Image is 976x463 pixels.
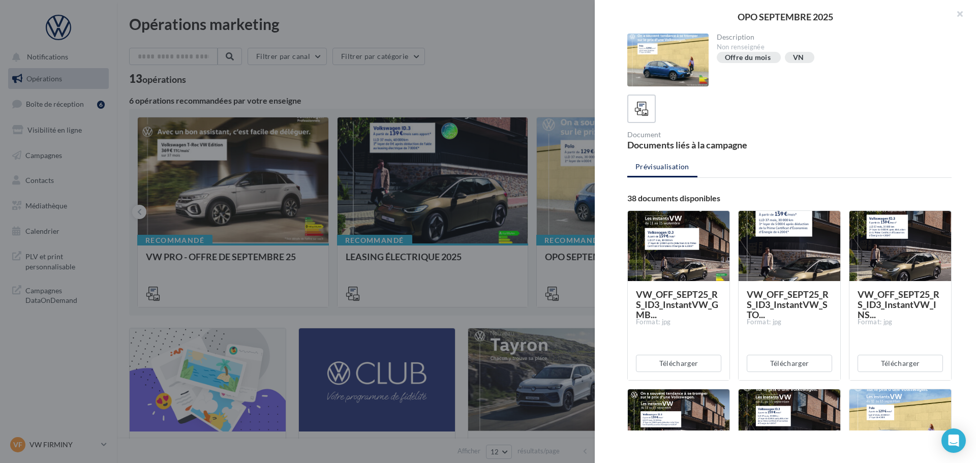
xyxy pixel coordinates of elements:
div: OPO SEPTEMBRE 2025 [611,12,960,21]
div: Format: jpg [636,318,721,327]
div: Offre du mois [725,54,771,61]
div: Description [717,34,944,41]
span: VW_OFF_SEPT25_RS_ID3_InstantVW_GMB... [636,289,718,320]
div: Documents liés à la campagne [627,140,785,149]
div: Format: jpg [747,318,832,327]
button: Télécharger [858,355,943,372]
div: Open Intercom Messenger [941,428,966,453]
div: Non renseignée [717,43,944,52]
span: VW_OFF_SEPT25_RS_ID3_InstantVW_INS... [858,289,939,320]
span: VW_OFF_SEPT25_RS_ID3_InstantVW_STO... [747,289,829,320]
div: VN [793,54,804,61]
button: Télécharger [747,355,832,372]
button: Télécharger [636,355,721,372]
div: 38 documents disponibles [627,194,952,202]
div: Document [627,131,785,138]
div: Format: jpg [858,318,943,327]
